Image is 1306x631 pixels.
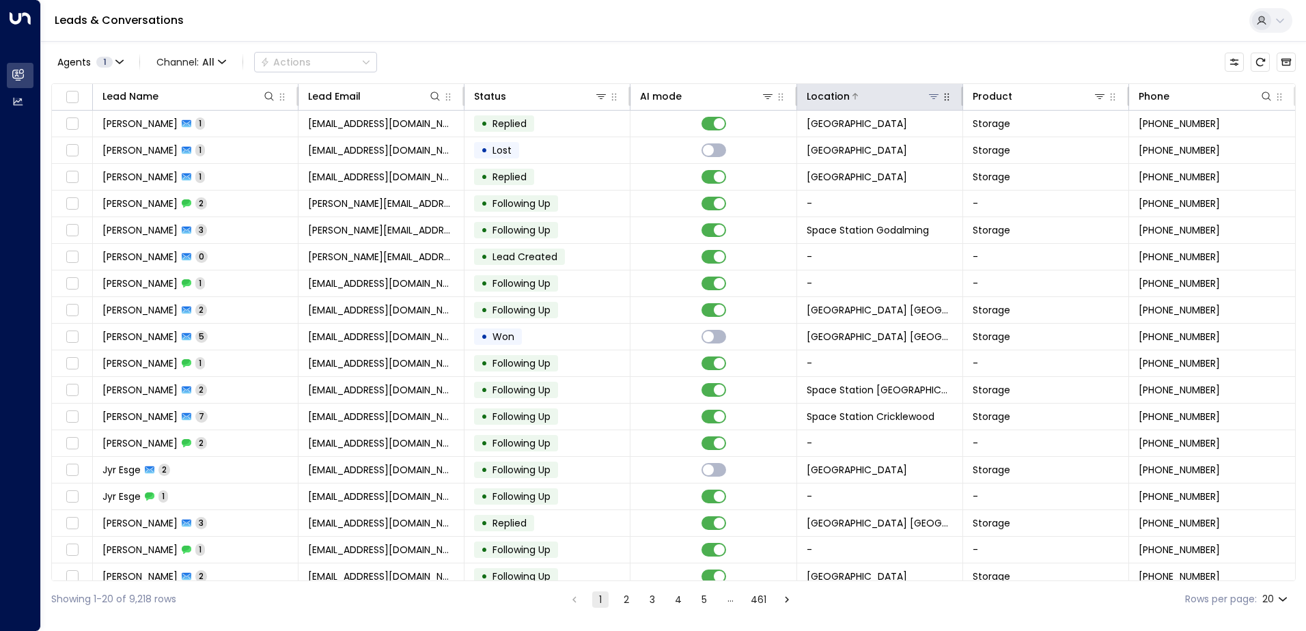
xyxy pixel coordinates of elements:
[64,408,81,425] span: Toggle select row
[195,357,205,369] span: 1
[102,143,178,157] span: Saeeda Karim
[1139,356,1220,370] span: +447935064415
[64,488,81,505] span: Toggle select row
[807,117,907,130] span: Space Station Stirchley
[57,57,91,67] span: Agents
[963,430,1129,456] td: -
[308,197,454,210] span: jacqueline.riley1@btinternet.com
[308,383,454,397] span: tianahmsaa@icloud.com
[670,591,686,608] button: Go to page 4
[102,330,178,343] span: Helen Bradley
[55,12,184,28] a: Leads & Conversations
[308,463,454,477] span: jeffreygilkey1965@incommensumails.ru
[102,570,178,583] span: Jane Yeo
[102,436,178,450] span: Adrian Braune
[1139,436,1220,450] span: +447736074190
[492,436,551,450] span: Following Up
[1139,170,1220,184] span: +447500171355
[1225,53,1244,72] button: Customize
[1262,589,1290,609] div: 20
[254,52,377,72] div: Button group with a nested menu
[1139,463,1220,477] span: +447756334573
[102,88,158,104] div: Lead Name
[308,88,361,104] div: Lead Email
[963,350,1129,376] td: -
[195,517,207,529] span: 3
[64,275,81,292] span: Toggle select row
[158,490,168,502] span: 1
[797,350,963,376] td: -
[492,223,551,237] span: Following Up
[102,88,276,104] div: Lead Name
[64,169,81,186] span: Toggle select row
[96,57,113,68] span: 1
[807,143,907,157] span: Space Station Hall Green
[492,330,514,343] span: Won
[64,328,81,346] span: Toggle select row
[102,410,178,423] span: Adrian Braune
[481,219,488,242] div: •
[807,463,907,477] span: Space Station Slough
[195,251,208,262] span: 0
[973,463,1010,477] span: Storage
[195,384,207,395] span: 2
[963,483,1129,509] td: -
[492,356,551,370] span: Following Up
[644,591,661,608] button: Go to page 3
[797,270,963,296] td: -
[195,117,205,129] span: 1
[492,383,551,397] span: Following Up
[1139,223,1220,237] span: +447891503092
[64,302,81,319] span: Toggle select row
[1139,143,1220,157] span: +447845326541
[807,170,907,184] span: Space Station Slough
[308,543,454,557] span: cookiedog2112@gmail.com
[492,490,551,503] span: Following Up
[308,88,442,104] div: Lead Email
[102,277,178,290] span: Helen Bradley
[722,591,738,608] div: …
[963,537,1129,563] td: -
[807,330,953,343] span: Space Station Uxbridge
[51,592,176,606] div: Showing 1-20 of 9,218 rows
[308,516,454,530] span: robguilf@hotmail.co.uk
[1185,592,1257,606] label: Rows per page:
[807,223,929,237] span: Space Station Godalming
[102,516,178,530] span: Robert Guilford
[308,277,454,290] span: hbradley491@gmail.com
[973,143,1010,157] span: Storage
[640,88,774,104] div: AI mode
[566,591,796,608] nav: pagination navigation
[1139,490,1220,503] span: +447756334573
[260,56,311,68] div: Actions
[1139,88,1273,104] div: Phone
[481,405,488,428] div: •
[102,170,178,184] span: Andrew Holloway
[308,356,454,370] span: tianahmsaa@icloud.com
[963,244,1129,270] td: -
[195,277,205,289] span: 1
[963,191,1129,216] td: -
[492,277,551,290] span: Following Up
[481,272,488,295] div: •
[492,303,551,317] span: Following Up
[308,250,454,264] span: jacqueline.riley1@btinternet.com
[973,117,1010,130] span: Storage
[492,570,551,583] span: Following Up
[492,516,527,530] span: Replied
[308,117,454,130] span: victoriahaynes28@gmail.com
[481,298,488,322] div: •
[202,57,214,68] span: All
[308,490,454,503] span: jeffreygilkey1965@incommensumails.ru
[64,435,81,452] span: Toggle select row
[102,197,178,210] span: Jacqueline Riley
[973,303,1010,317] span: Storage
[1139,570,1220,583] span: +447715549804
[1139,197,1220,210] span: +447891503092
[308,223,454,237] span: jacqueline.riley1@btinternet.com
[973,170,1010,184] span: Storage
[254,52,377,72] button: Actions
[481,485,488,508] div: •
[308,436,454,450] span: adrianbraune@hotmail.com
[807,303,953,317] span: Space Station Uxbridge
